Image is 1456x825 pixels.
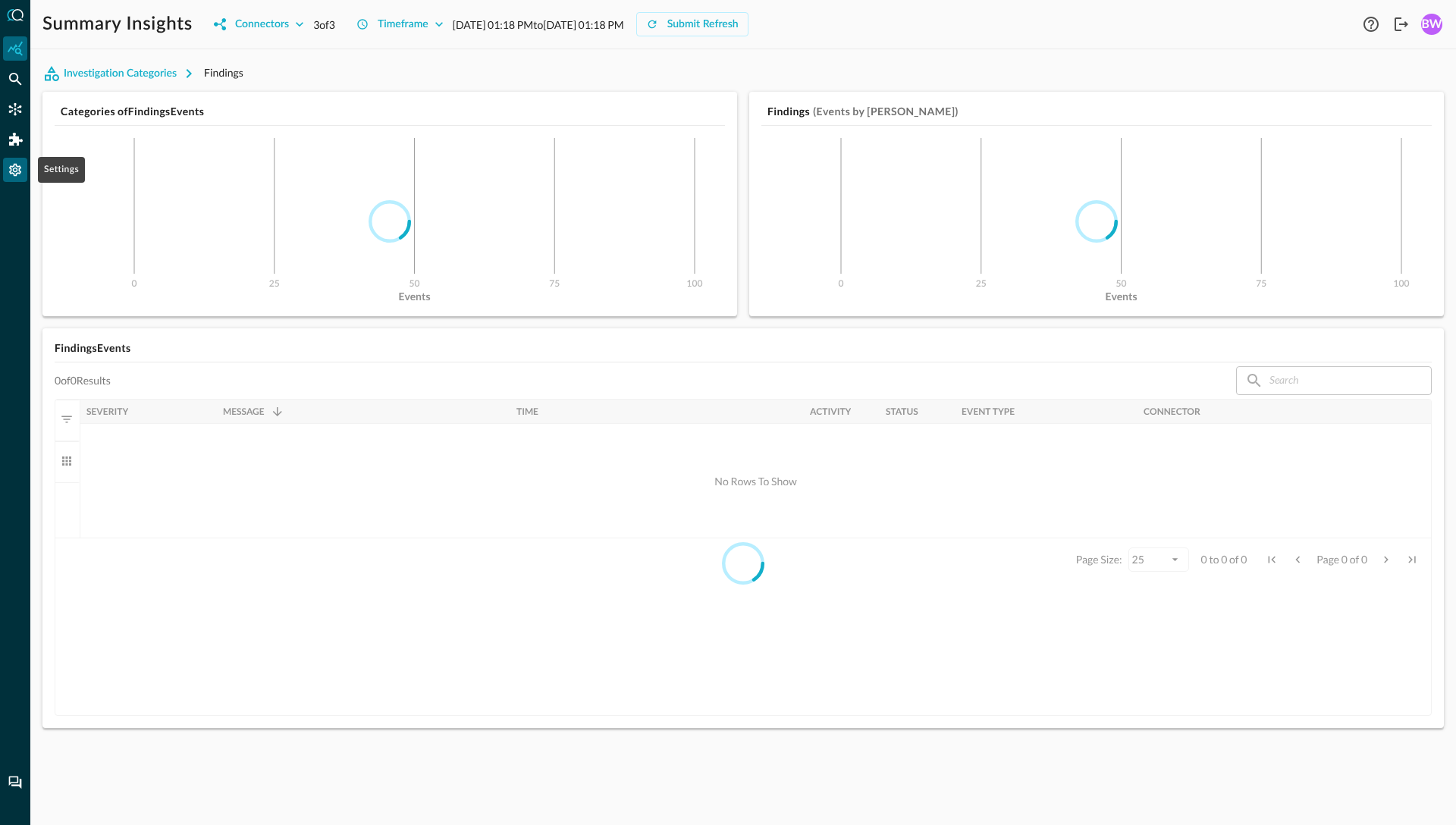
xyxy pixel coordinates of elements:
button: Timeframe [347,12,453,36]
div: BW [1421,14,1442,35]
h5: Categories of Findings Events [61,104,725,119]
h5: Findings Events [55,340,1432,356]
p: 0 of 0 Results [55,374,111,387]
p: 3 of 3 [313,17,335,33]
h1: Summary Insights [42,12,193,36]
div: Submit Refresh [667,15,739,34]
h5: Findings [767,104,810,119]
button: Submit Refresh [636,12,748,36]
p: [DATE] 01:18 PM to [DATE] 01:18 PM [453,17,624,33]
div: Timeframe [378,15,428,34]
button: Connectors [205,12,313,36]
div: Summary Insights [3,36,27,61]
button: Help [1359,12,1383,36]
input: Search [1269,366,1397,394]
div: Connectors [235,15,289,34]
div: Connectors [3,97,27,121]
h5: (Events by [PERSON_NAME]) [813,104,959,119]
div: Settings [3,158,27,182]
div: Federated Search [3,67,27,91]
button: Logout [1389,12,1414,36]
span: Findings [204,66,243,79]
div: Chat [3,770,27,795]
button: Investigation Categories [42,61,204,86]
div: Addons [4,127,28,152]
div: Settings [38,157,85,183]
